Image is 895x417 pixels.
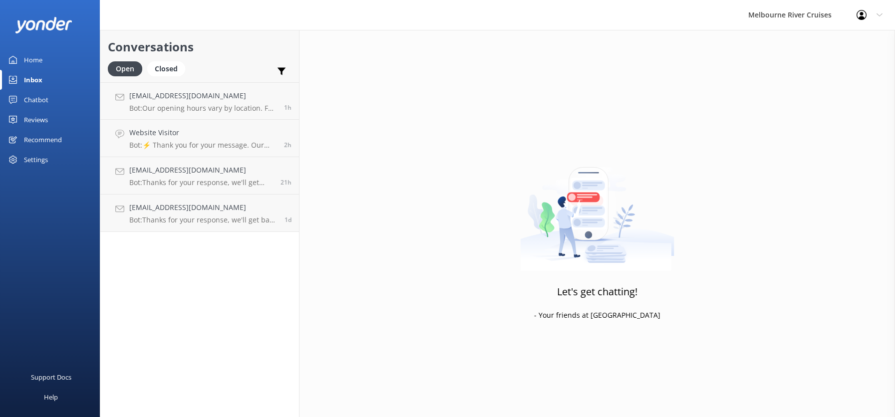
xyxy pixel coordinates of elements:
[100,82,299,120] a: [EMAIL_ADDRESS][DOMAIN_NAME]Bot:Our opening hours vary by location. For ticket purchases and depa...
[108,63,147,74] a: Open
[100,157,299,195] a: [EMAIL_ADDRESS][DOMAIN_NAME]Bot:Thanks for your response, we'll get back to you as soon as we can...
[24,90,48,110] div: Chatbot
[100,195,299,232] a: [EMAIL_ADDRESS][DOMAIN_NAME]Bot:Thanks for your response, we'll get back to you as soon as we can...
[108,37,292,56] h2: Conversations
[285,215,292,224] span: Sep 29 2025 11:05am (UTC +10:00) Australia/Sydney
[100,120,299,157] a: Website VisitorBot:⚡ Thank you for your message. Our office hours are Mon - Fri 9.30am - 5pm. We'...
[24,150,48,170] div: Settings
[129,165,273,176] h4: [EMAIL_ADDRESS][DOMAIN_NAME]
[44,387,58,407] div: Help
[520,146,674,271] img: artwork of a man stealing a conversation from at giant smartphone
[31,367,71,387] div: Support Docs
[24,130,62,150] div: Recommend
[129,90,277,101] h4: [EMAIL_ADDRESS][DOMAIN_NAME]
[147,61,185,76] div: Closed
[15,17,72,33] img: yonder-white-logo.png
[557,284,637,300] h3: Let's get chatting!
[147,63,190,74] a: Closed
[24,70,42,90] div: Inbox
[24,50,42,70] div: Home
[129,178,273,187] p: Bot: Thanks for your response, we'll get back to you as soon as we can during opening hours.
[284,141,292,149] span: Sep 30 2025 09:40am (UTC +10:00) Australia/Sydney
[24,110,48,130] div: Reviews
[281,178,292,187] span: Sep 29 2025 03:00pm (UTC +10:00) Australia/Sydney
[129,215,277,224] p: Bot: Thanks for your response, we'll get back to you as soon as we can during opening hours.
[108,61,142,76] div: Open
[129,104,277,113] p: Bot: Our opening hours vary by location. For ticket purchases and departures: - Head Office (Vaul...
[284,103,292,112] span: Sep 30 2025 10:24am (UTC +10:00) Australia/Sydney
[129,127,277,138] h4: Website Visitor
[534,310,660,321] p: - Your friends at [GEOGRAPHIC_DATA]
[129,141,277,150] p: Bot: ⚡ Thank you for your message. Our office hours are Mon - Fri 9.30am - 5pm. We'll get back to...
[129,202,277,213] h4: [EMAIL_ADDRESS][DOMAIN_NAME]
